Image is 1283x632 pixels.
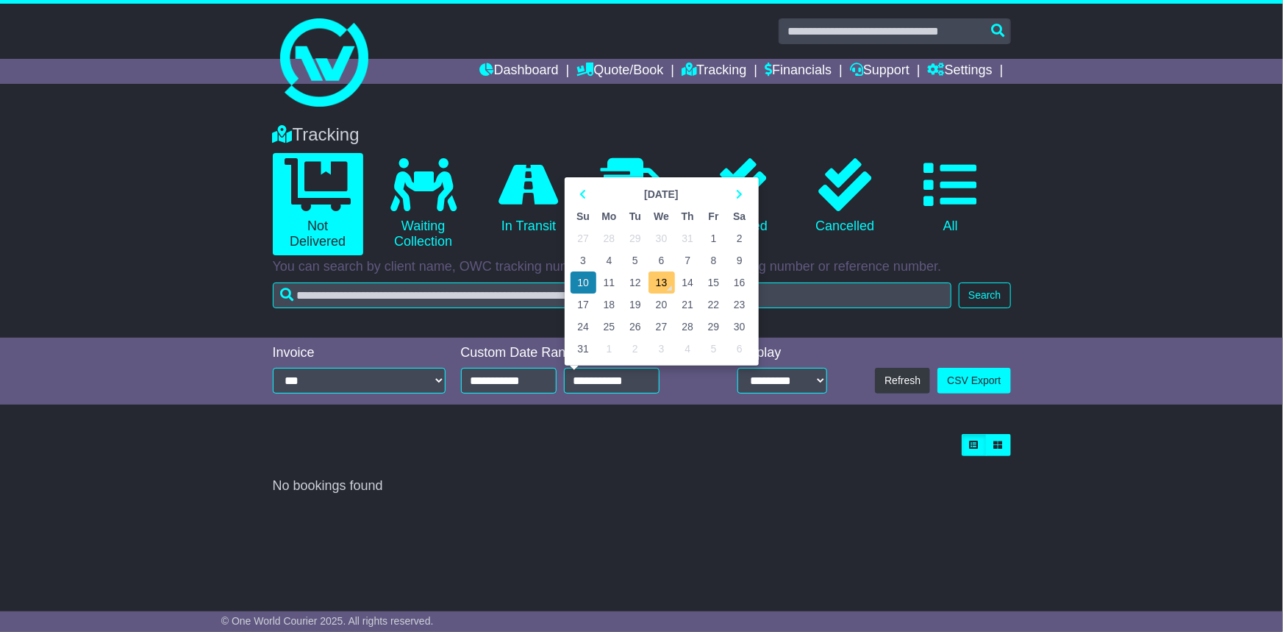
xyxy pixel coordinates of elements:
[589,153,679,240] a: Delivering
[622,249,648,271] td: 5
[675,205,701,227] th: Th
[596,294,623,316] td: 18
[675,316,701,338] td: 28
[622,227,648,249] td: 29
[273,478,1011,494] div: No bookings found
[571,227,596,249] td: 27
[875,368,930,394] button: Refresh
[461,345,697,361] div: Custom Date Range
[273,345,446,361] div: Invoice
[726,294,752,316] td: 23
[596,338,623,360] td: 1
[480,59,559,84] a: Dashboard
[701,249,726,271] td: 8
[596,316,623,338] td: 25
[765,59,832,84] a: Financials
[800,153,890,240] a: Cancelled
[701,316,726,338] td: 29
[959,283,1010,308] button: Search
[675,249,701,271] td: 7
[701,205,726,227] th: Fr
[701,227,726,249] td: 1
[726,338,752,360] td: 6
[273,153,363,255] a: Not Delivered
[726,249,752,271] td: 9
[937,368,1010,394] a: CSV Export
[648,227,675,249] td: 30
[596,183,726,205] th: Select Month
[648,338,675,360] td: 3
[648,249,675,271] td: 6
[726,227,752,249] td: 2
[675,271,701,294] td: 14
[682,59,746,84] a: Tracking
[648,294,675,316] td: 20
[675,338,701,360] td: 4
[701,338,726,360] td: 5
[571,294,596,316] td: 17
[596,227,623,249] td: 28
[701,271,726,294] td: 15
[850,59,909,84] a: Support
[273,259,1011,275] p: You can search by client name, OWC tracking number, carrier name, carrier tracking number or refe...
[596,205,623,227] th: Mo
[576,59,663,84] a: Quote/Book
[622,271,648,294] td: 12
[905,153,996,240] a: All
[622,338,648,360] td: 2
[726,205,752,227] th: Sa
[265,124,1018,146] div: Tracking
[675,294,701,316] td: 21
[571,249,596,271] td: 3
[726,271,752,294] td: 16
[622,205,648,227] th: Tu
[648,271,675,294] td: 13
[726,316,752,338] td: 30
[596,271,623,294] td: 11
[675,227,701,249] td: 31
[622,294,648,316] td: 19
[483,153,573,240] a: In Transit
[571,338,596,360] td: 31
[622,316,648,338] td: 26
[571,271,596,294] td: 10
[571,316,596,338] td: 24
[694,153,785,240] a: Delivered
[737,345,826,361] div: Display
[571,205,596,227] th: Su
[701,294,726,316] td: 22
[596,249,623,271] td: 4
[648,205,675,227] th: We
[221,615,434,627] span: © One World Courier 2025. All rights reserved.
[928,59,993,84] a: Settings
[378,153,468,255] a: Waiting Collection
[648,316,675,338] td: 27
